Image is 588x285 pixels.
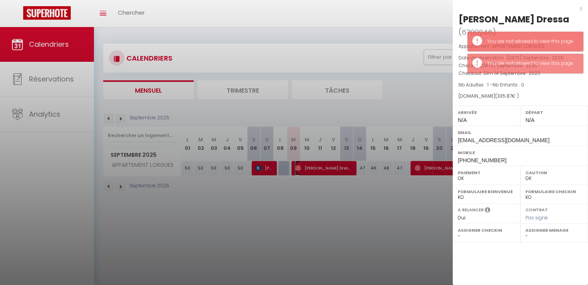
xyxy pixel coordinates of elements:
[493,81,524,88] span: Nb Enfants : 0
[458,13,569,25] div: [PERSON_NAME] Dressa
[458,129,583,136] label: Email
[525,207,548,212] label: Contrat
[6,3,29,26] button: Ouvrir le widget de chat LiveChat
[525,169,583,176] label: Caution
[458,169,515,176] label: Paiement
[458,117,467,123] span: N/A
[458,93,582,100] div: [DOMAIN_NAME]
[453,4,582,13] div: x
[458,42,582,50] p: Appartement :
[484,70,540,76] span: Dim 14 Septembre . 2025
[458,54,582,62] p: Date de réservation :
[458,188,515,195] label: Formulaire Bienvenue
[487,38,575,45] div: You are not allowed to view this page
[458,109,515,116] label: Arrivée
[458,27,496,37] span: ( )
[458,70,582,77] p: Checkout :
[495,93,519,99] span: ( € )
[458,157,506,163] span: [PHONE_NUMBER]
[462,27,493,37] span: 6700246
[525,214,548,221] span: Pas signé
[458,226,515,234] label: Assigner Checkin
[497,93,512,99] span: 335.87
[525,188,583,195] label: Formulaire Checkin
[458,207,484,213] label: A relancer
[458,62,582,70] p: Checkin :
[525,226,583,234] label: Assigner Menage
[525,117,534,123] span: N/A
[458,81,524,88] span: Nb Adultes : 1 -
[458,149,583,156] label: Mobile
[525,109,583,116] label: Départ
[458,137,549,143] span: [EMAIL_ADDRESS][DOMAIN_NAME]
[485,207,490,215] i: Sélectionner OUI si vous souhaiter envoyer les séquences de messages post-checkout
[487,60,575,67] div: You are not allowed to view this page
